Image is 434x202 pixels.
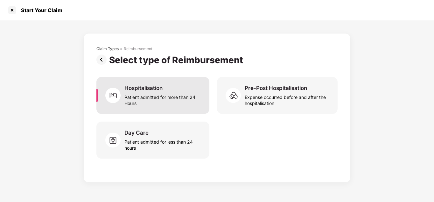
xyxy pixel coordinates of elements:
div: Patient admitted for more than 24 Hours [124,92,202,106]
img: svg+xml;base64,PHN2ZyB4bWxucz0iaHR0cDovL3d3dy53My5vcmcvMjAwMC9zdmciIHdpZHRoPSI2MCIgaGVpZ2h0PSI2MC... [105,86,124,105]
div: Pre-Post Hospitalisation [245,85,307,92]
img: svg+xml;base64,PHN2ZyBpZD0iUHJldi0zMngzMiIgeG1sbnM9Imh0dHA6Ly93d3cudzMub3JnLzIwMDAvc3ZnIiB3aWR0aD... [96,55,109,65]
div: Start Your Claim [17,7,62,13]
div: Day Care [124,129,149,136]
div: Hospitalisation [124,85,163,92]
div: Patient admitted for less than 24 hours [124,136,202,151]
img: svg+xml;base64,PHN2ZyB4bWxucz0iaHR0cDovL3d3dy53My5vcmcvMjAwMC9zdmciIHdpZHRoPSI2MCIgaGVpZ2h0PSI1OC... [105,131,124,150]
div: > [120,46,122,51]
div: Expense occurred before and after the hospitalisation [245,92,330,106]
div: Select type of Reimbursement [109,55,246,65]
img: svg+xml;base64,PHN2ZyB4bWxucz0iaHR0cDovL3d3dy53My5vcmcvMjAwMC9zdmciIHdpZHRoPSI2MCIgaGVpZ2h0PSI1OC... [226,86,245,105]
div: Reimbursement [124,46,152,51]
div: Claim Types [96,46,119,51]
